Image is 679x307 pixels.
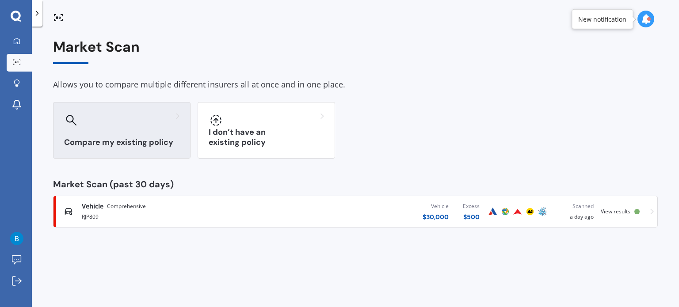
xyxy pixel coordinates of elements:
div: Market Scan (past 30 days) [53,180,658,189]
div: New notification [578,15,626,23]
div: Excess [463,202,480,211]
span: View results [601,208,630,215]
img: ACg8ocIQzYcjiohgZTfKoA2noWu9gYyrZVpoGLp8Nif1wYACltjStw=s96-c [10,232,23,245]
img: Autosure [488,206,498,217]
span: Vehicle [82,202,103,211]
img: Provident [512,206,523,217]
span: Comprehensive [107,202,146,211]
div: $ 30,000 [423,212,449,221]
div: Allows you to compare multiple different insurers all at once and in one place. [53,78,658,91]
div: RJP809 [82,211,275,221]
div: Vehicle [423,202,449,211]
img: AA [525,206,535,217]
div: Scanned [556,202,594,211]
div: $ 500 [463,212,480,221]
div: Market Scan [53,39,658,64]
h3: Compare my existing policy [64,137,179,148]
img: AMP [537,206,548,217]
div: a day ago [556,202,594,221]
h3: I don’t have an existing policy [209,127,324,148]
img: Protecta [500,206,511,217]
a: VehicleComprehensiveRJP809Vehicle$30,000Excess$500AutosureProtectaProvidentAAAMPScanneda day agoV... [53,196,658,227]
